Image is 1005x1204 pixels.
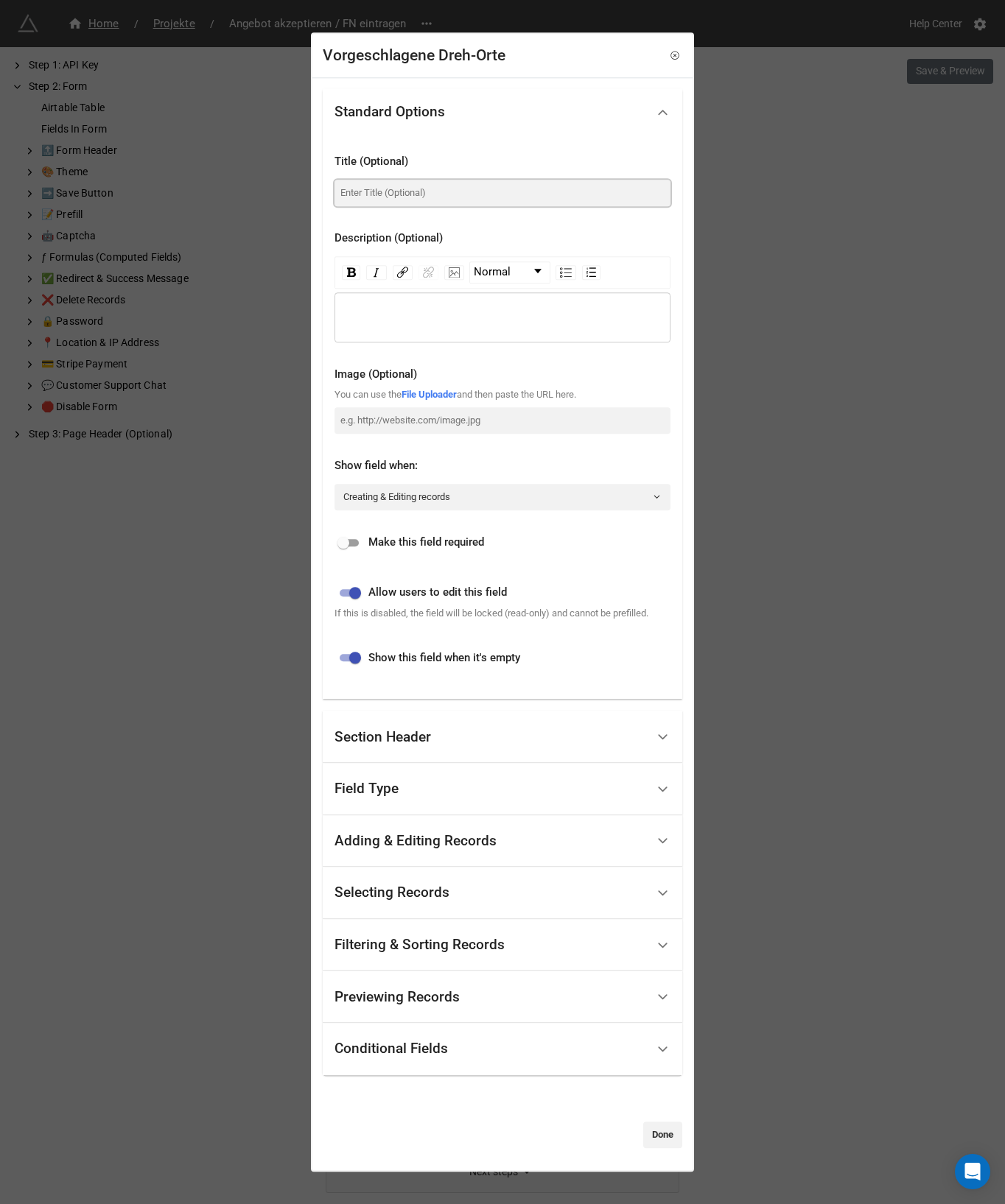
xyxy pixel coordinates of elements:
[323,867,682,919] div: Selecting Records
[643,1122,682,1148] a: Done
[441,261,467,284] div: rdw-image-control
[335,834,497,848] div: Adding & Editing Records
[323,971,682,1024] div: Previewing Records
[335,886,449,901] div: Selecting Records
[323,815,682,867] div: Adding & Editing Records
[335,730,431,744] div: Section Header
[335,407,670,434] input: e.g. http://website.com/image.jpg
[342,265,360,280] div: Bold
[368,584,507,602] span: Allow users to edit this field
[323,44,505,68] div: Vorgeschlagene Dreh-Orte
[444,265,464,280] div: Image
[419,265,438,280] div: Unlink
[335,990,460,1004] div: Previewing Records
[553,261,603,284] div: rdw-list-control
[335,180,670,206] input: Enter Title (Optional)
[335,389,402,400] span: You can use the
[335,366,670,384] div: Image (Optional)
[474,264,511,281] span: Normal
[402,389,457,400] a: File Uploader
[366,265,387,280] div: Italic
[467,261,553,284] div: rdw-block-control
[335,256,670,342] div: rdw-wrapper
[335,937,505,952] div: Filtering & Sorting Records
[470,262,550,283] a: Block Type
[955,1154,990,1189] div: Open Intercom Messenger
[368,534,484,552] span: Make this field required
[335,1042,448,1057] div: Conditional Fields
[335,230,670,247] div: Description (Optional)
[342,309,664,325] div: rdw-editor
[323,919,682,971] div: Filtering & Sorting Records
[323,88,682,135] div: Standard Options
[335,256,670,289] div: rdw-toolbar
[393,265,413,280] div: Link
[335,457,670,475] div: Show field when:
[457,389,576,400] span: and then paste the URL here.
[323,1023,682,1075] div: Conditional Fields
[335,105,445,119] div: Standard Options
[335,484,670,510] a: Creating & Editing records
[368,649,520,667] span: Show this field when it's empty
[469,261,550,284] div: rdw-dropdown
[556,265,576,280] div: Unordered
[390,261,441,284] div: rdw-link-control
[335,606,670,621] div: If this is disabled, the field will be locked (read-only) and cannot be prefilled.
[323,763,682,815] div: Field Type
[323,711,682,764] div: Section Header
[323,135,682,699] div: Step 1: API Key
[335,782,399,797] div: Field Type
[335,153,670,171] div: Title (Optional)
[339,261,390,284] div: rdw-inline-control
[582,265,600,280] div: Ordered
